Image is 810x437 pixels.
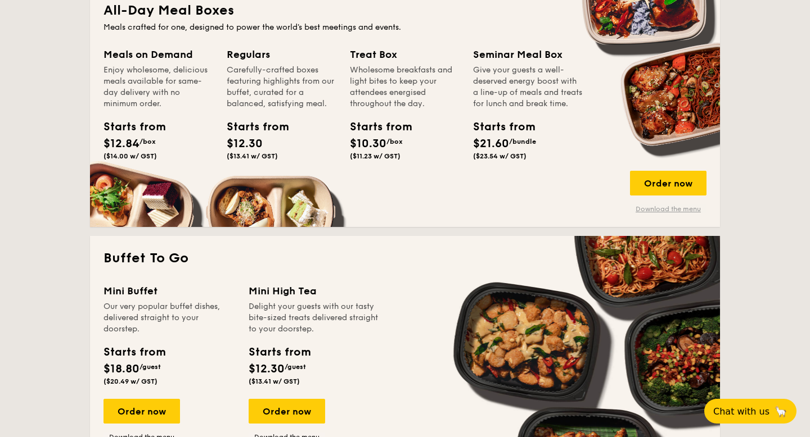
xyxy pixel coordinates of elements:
div: Wholesome breakfasts and light bites to keep your attendees energised throughout the day. [350,65,460,110]
div: Our very popular buffet dishes, delivered straight to your doorstep. [103,301,235,335]
div: Starts from [227,119,277,135]
div: Delight your guests with our tasty bite-sized treats delivered straight to your doorstep. [249,301,380,335]
span: Chat with us [713,406,769,417]
span: $10.30 [350,137,386,151]
div: Meals crafted for one, designed to power the world's best meetings and events. [103,22,706,33]
span: ($11.23 w/ GST) [350,152,400,160]
span: $12.30 [227,137,263,151]
span: /guest [285,363,306,371]
h2: All-Day Meal Boxes [103,2,706,20]
span: ($20.49 w/ GST) [103,377,157,385]
div: Starts from [103,344,165,361]
span: /guest [139,363,161,371]
div: Seminar Meal Box [473,47,583,62]
div: Meals on Demand [103,47,213,62]
span: /box [139,138,156,145]
span: ($14.00 w/ GST) [103,152,157,160]
div: Order now [103,399,180,424]
div: Mini Buffet [103,283,235,299]
div: Treat Box [350,47,460,62]
span: $18.80 [103,362,139,376]
div: Order now [249,399,325,424]
span: ($23.54 w/ GST) [473,152,526,160]
span: /box [386,138,403,145]
div: Give your guests a well-deserved energy boost with a line-up of meals and treats for lunch and br... [473,65,583,110]
button: Chat with us🦙 [704,399,796,424]
h2: Buffet To Go [103,249,706,267]
span: /bundle [509,138,536,145]
span: ($13.41 w/ GST) [249,377,300,385]
div: Starts from [473,119,524,135]
div: Starts from [350,119,400,135]
span: ($13.41 w/ GST) [227,152,278,160]
div: Order now [630,171,706,195]
span: 🦙 [774,405,787,418]
div: Carefully-crafted boxes featuring highlights from our buffet, curated for a balanced, satisfying ... [227,65,336,110]
div: Starts from [103,119,154,135]
span: $12.84 [103,137,139,151]
a: Download the menu [630,204,706,213]
div: Starts from [249,344,310,361]
div: Enjoy wholesome, delicious meals available for same-day delivery with no minimum order. [103,65,213,110]
div: Regulars [227,47,336,62]
span: $21.60 [473,137,509,151]
span: $12.30 [249,362,285,376]
div: Mini High Tea [249,283,380,299]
